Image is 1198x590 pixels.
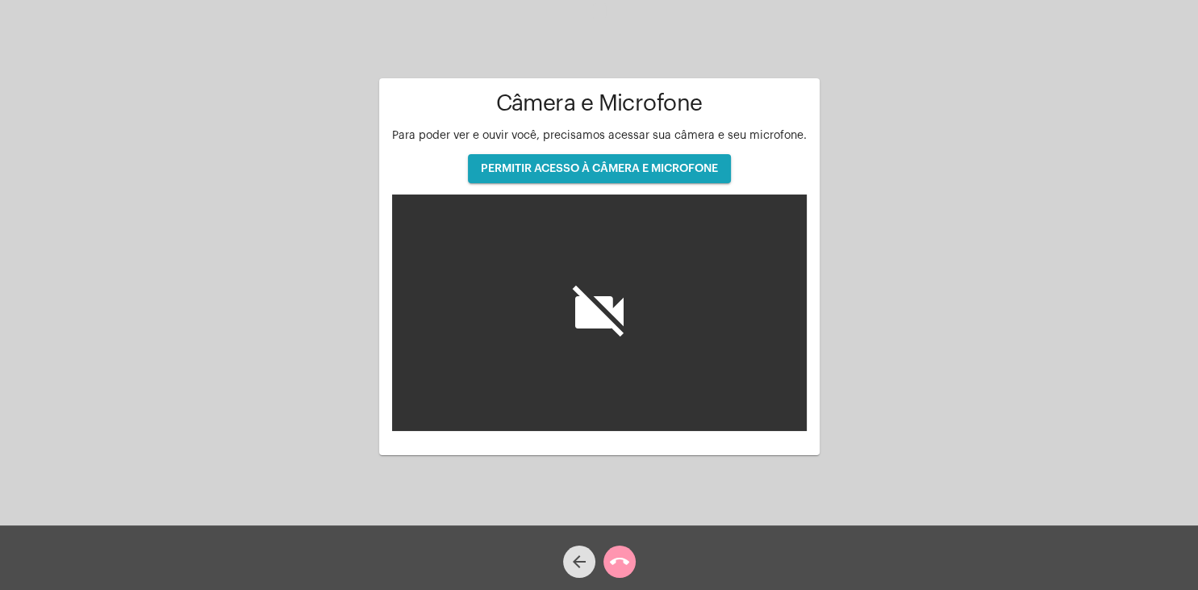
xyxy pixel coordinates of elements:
[610,552,629,571] mat-icon: call_end
[570,552,589,571] mat-icon: arrow_back
[392,130,807,141] span: Para poder ver e ouvir você, precisamos acessar sua câmera e seu microfone.
[468,154,731,183] button: PERMITIR ACESSO À CÂMERA E MICROFONE
[481,163,718,174] span: PERMITIR ACESSO À CÂMERA E MICROFONE
[567,280,632,345] i: videocam_off
[392,91,807,116] h1: Câmera e Microfone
